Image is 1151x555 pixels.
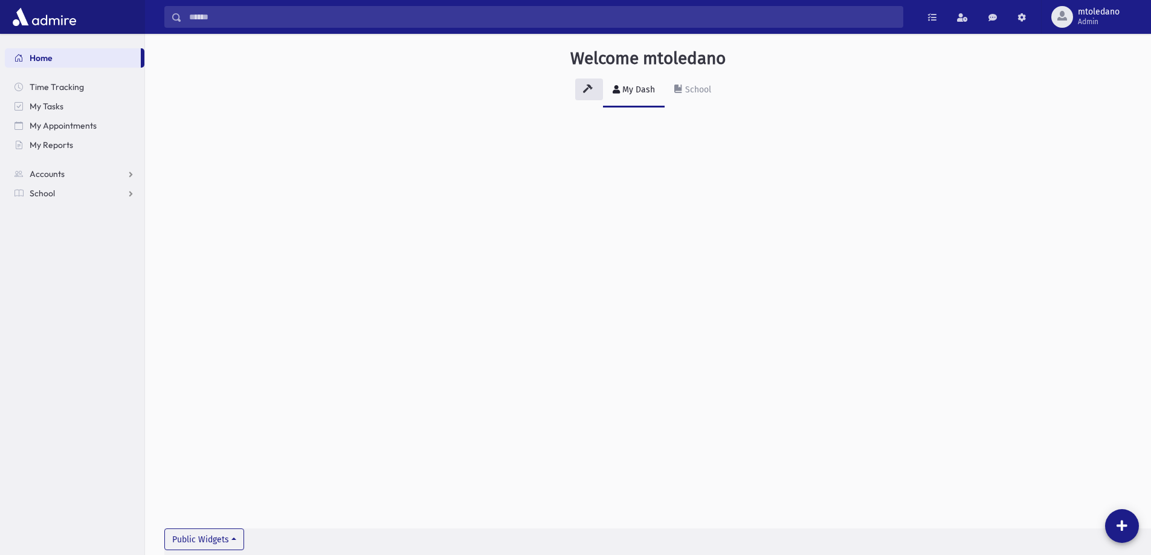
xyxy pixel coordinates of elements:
[665,74,721,107] a: School
[5,48,141,68] a: Home
[5,77,144,97] a: Time Tracking
[1078,17,1120,27] span: Admin
[30,101,63,112] span: My Tasks
[620,85,655,95] div: My Dash
[683,85,711,95] div: School
[164,528,244,550] button: Public Widgets
[30,82,84,92] span: Time Tracking
[5,164,144,184] a: Accounts
[30,188,55,199] span: School
[570,48,726,69] h3: Welcome mtoledano
[603,74,665,107] a: My Dash
[10,5,79,29] img: AdmirePro
[30,53,53,63] span: Home
[30,140,73,150] span: My Reports
[5,116,144,135] a: My Appointments
[1078,7,1120,17] span: mtoledano
[30,168,65,179] span: Accounts
[5,135,144,155] a: My Reports
[5,97,144,116] a: My Tasks
[182,6,903,28] input: Search
[5,184,144,203] a: School
[30,120,97,131] span: My Appointments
